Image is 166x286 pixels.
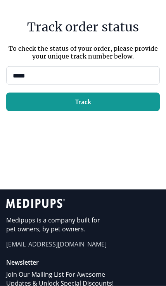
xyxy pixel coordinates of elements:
button: Track [6,93,160,111]
p: Newsletter [6,258,157,267]
span: [EMAIL_ADDRESS][DOMAIN_NAME] [6,240,160,249]
p: To check the status of your order, please provide your unique track number below. [6,45,160,60]
p: Medipups is a company built for pet owners, by pet owners. [6,216,107,234]
span: Track [75,98,91,106]
h3: Track order status [6,16,160,38]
